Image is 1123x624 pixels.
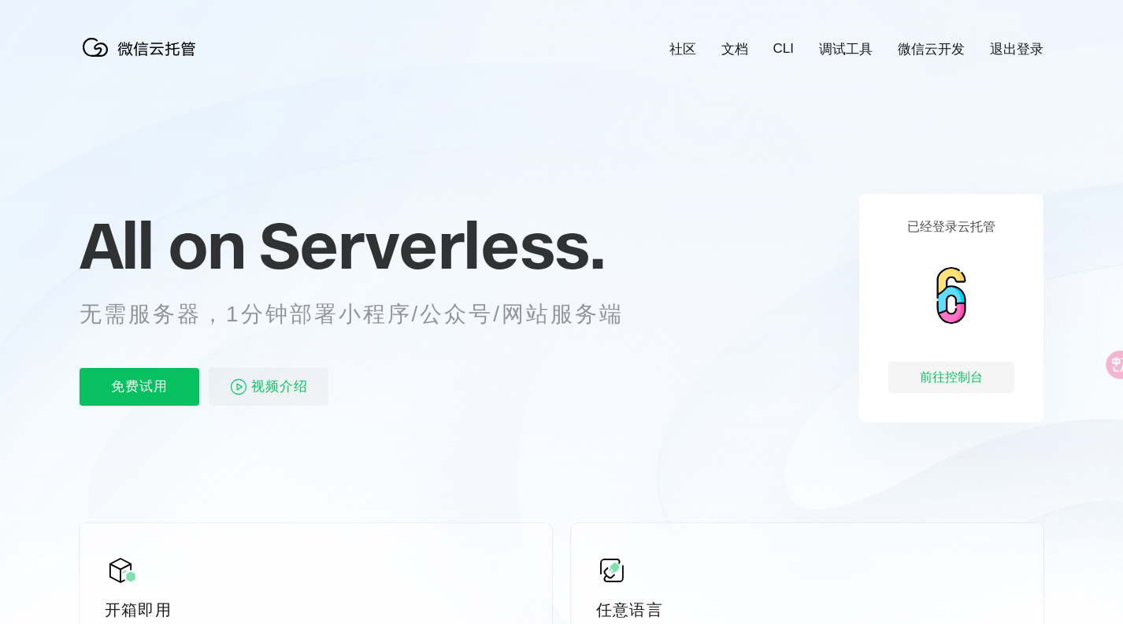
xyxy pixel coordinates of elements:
p: 已经登录云托管 [907,219,995,236]
p: 无需服务器，1分钟部署小程序/公众号/网站服务端 [80,299,653,330]
a: 调试工具 [819,40,873,58]
span: All on [80,206,244,284]
a: CLI [773,41,794,57]
span: 视频介绍 [251,368,308,406]
a: 退出登录 [990,40,1043,58]
p: 免费试用 [80,368,199,406]
p: 开箱即用 [105,599,527,621]
p: 任意语言 [596,599,1018,621]
a: 社区 [669,40,696,58]
img: video_play.svg [229,377,248,396]
span: Serverless. [259,206,605,284]
a: 文档 [721,40,748,58]
div: 前往控制台 [888,362,1014,393]
img: 微信云托管 [80,32,206,63]
a: 微信云开发 [898,40,965,58]
a: 微信云托管 [80,52,206,65]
